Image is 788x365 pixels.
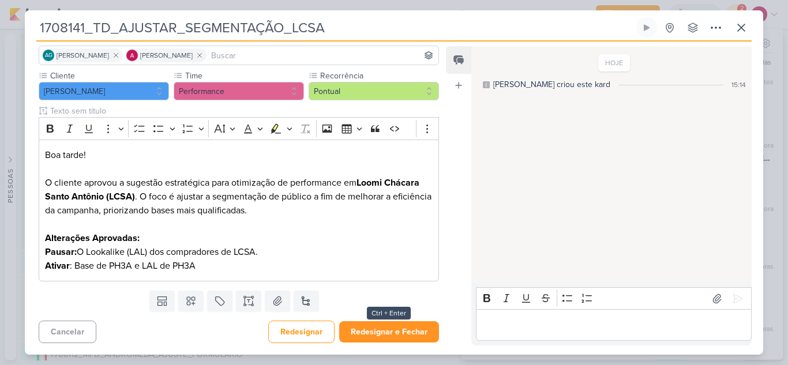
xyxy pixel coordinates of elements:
button: Redesignar [268,321,335,343]
button: Redesignar e Fechar [339,321,439,343]
span: [PERSON_NAME] [140,50,193,61]
div: 15:14 [731,80,746,90]
label: Recorrência [319,70,439,82]
div: Editor toolbar [476,287,752,310]
div: Editor editing area: main [476,309,752,341]
p: AG [45,53,52,59]
button: Performance [174,82,304,100]
input: Kard Sem Título [36,17,634,38]
div: Editor editing area: main [39,140,439,282]
label: Time [184,70,304,82]
input: Texto sem título [48,105,439,117]
h2: Boa tarde! [45,148,433,176]
img: Alessandra Gomes [126,50,138,61]
div: Aline Gimenez Graciano [43,50,54,61]
button: [PERSON_NAME] [39,82,169,100]
strong: Alterações Aprovadas: [45,232,140,244]
input: Buscar [209,48,436,62]
label: Cliente [49,70,169,82]
div: Ligar relógio [642,23,651,32]
p: O cliente aprovou a sugestão estratégica para otimização de performance em . O foco é ajustar a s... [45,176,433,217]
strong: Ativar [45,260,70,272]
span: [PERSON_NAME] [57,50,109,61]
div: Editor toolbar [39,117,439,140]
button: Cancelar [39,321,96,343]
p: O Lookalike (LAL) dos compradores de LCSA. [45,245,433,259]
p: : Base de PH3A e LAL de PH3A [45,259,433,273]
div: Ctrl + Enter [367,307,411,319]
strong: Pausar: [45,246,77,258]
div: [PERSON_NAME] criou este kard [493,78,610,91]
button: Pontual [309,82,439,100]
